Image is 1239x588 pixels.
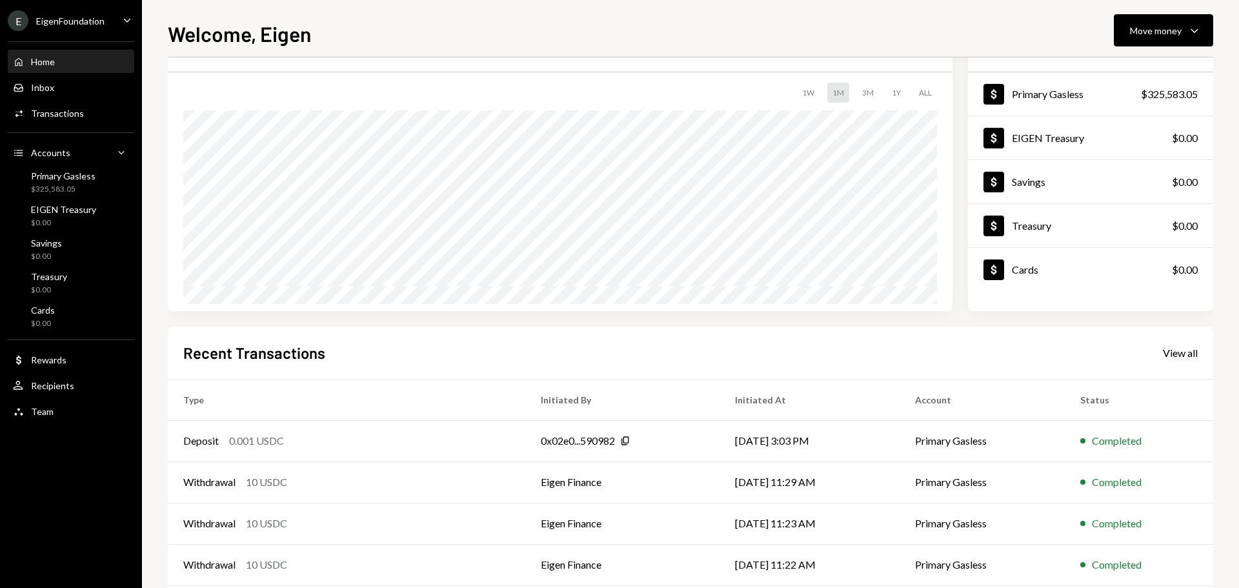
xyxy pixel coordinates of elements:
a: Accounts [8,141,134,164]
th: Status [1065,379,1213,420]
div: $0.00 [31,318,55,329]
div: Withdrawal [183,474,236,490]
div: 1Y [887,83,906,103]
div: EIGEN Treasury [1012,132,1084,144]
a: Treasury$0.00 [8,267,134,298]
div: $0.00 [1172,262,1198,278]
th: Type [168,379,525,420]
div: Inbox [31,82,54,93]
td: Primary Gasless [900,420,1065,461]
div: 1W [797,83,820,103]
th: Initiated At [720,379,900,420]
div: 10 USDC [246,516,287,531]
div: Cards [31,305,55,316]
div: $0.00 [1172,218,1198,234]
div: E [8,10,28,31]
h2: Recent Transactions [183,342,325,363]
td: Eigen Finance [525,503,720,544]
div: 1M [827,83,849,103]
a: Savings$0.00 [968,160,1213,203]
div: 10 USDC [246,557,287,573]
h1: Welcome, Eigen [168,21,311,46]
a: Treasury$0.00 [968,204,1213,247]
div: Completed [1092,557,1142,573]
div: $0.00 [31,285,67,296]
div: $325,583.05 [31,184,96,195]
div: Completed [1092,474,1142,490]
a: Recipients [8,374,134,397]
a: Cards$0.00 [968,248,1213,291]
div: Recipients [31,380,74,391]
div: 0x02e0...590982 [541,433,615,449]
div: Transactions [31,108,84,119]
td: [DATE] 11:22 AM [720,544,900,585]
td: Primary Gasless [900,461,1065,503]
div: Savings [31,238,62,248]
div: Move money [1130,24,1182,37]
div: ALL [914,83,937,103]
div: Primary Gasless [31,170,96,181]
a: Primary Gasless$325,583.05 [968,72,1213,116]
a: Primary Gasless$325,583.05 [8,167,134,198]
a: Cards$0.00 [8,301,134,332]
td: Primary Gasless [900,503,1065,544]
a: Transactions [8,101,134,125]
div: Cards [1012,263,1038,276]
div: Accounts [31,147,70,158]
div: Withdrawal [183,557,236,573]
div: Team [31,406,54,417]
td: [DATE] 11:29 AM [720,461,900,503]
a: Home [8,50,134,73]
div: View all [1163,347,1198,360]
div: $325,583.05 [1141,86,1198,102]
div: Completed [1092,433,1142,449]
a: Savings$0.00 [8,234,134,265]
td: [DATE] 11:23 AM [720,503,900,544]
div: Home [31,56,55,67]
div: $0.00 [1172,130,1198,146]
a: EIGEN Treasury$0.00 [8,200,134,231]
th: Account [900,379,1065,420]
div: EigenFoundation [36,15,105,26]
div: Completed [1092,516,1142,531]
div: 0.001 USDC [229,433,284,449]
div: Treasury [1012,219,1051,232]
td: [DATE] 3:03 PM [720,420,900,461]
div: Savings [1012,176,1045,188]
div: $0.00 [31,251,62,262]
button: Move money [1114,14,1213,46]
a: EIGEN Treasury$0.00 [968,116,1213,159]
div: 10 USDC [246,474,287,490]
div: $0.00 [31,218,96,228]
a: View all [1163,345,1198,360]
div: Treasury [31,271,67,282]
div: Primary Gasless [1012,88,1083,100]
td: Eigen Finance [525,461,720,503]
td: Eigen Finance [525,544,720,585]
div: $0.00 [1172,174,1198,190]
div: 3M [857,83,879,103]
th: Initiated By [525,379,720,420]
a: Inbox [8,76,134,99]
div: Deposit [183,433,219,449]
a: Team [8,400,134,423]
td: Primary Gasless [900,544,1065,585]
a: Rewards [8,348,134,371]
div: EIGEN Treasury [31,204,96,215]
div: Rewards [31,354,66,365]
div: Withdrawal [183,516,236,531]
